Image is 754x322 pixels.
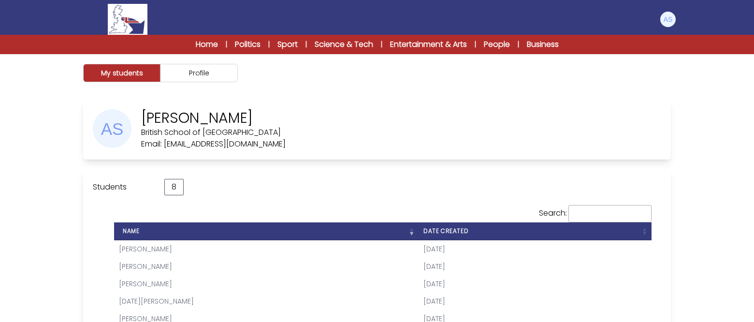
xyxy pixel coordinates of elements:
[568,205,652,222] input: Search:
[419,293,652,310] td: [DATE]
[119,279,172,289] a: [PERSON_NAME]
[518,40,519,49] span: |
[235,39,261,50] a: Politics
[419,275,652,293] td: [DATE]
[119,296,194,306] a: [DATE][PERSON_NAME]
[114,222,419,240] th: Name : activate to sort column ascending
[419,258,652,275] td: [DATE]
[315,39,373,50] a: Science & Tech
[660,12,676,27] img: Ash Shafiee
[83,64,160,82] button: My students
[484,39,510,50] a: People
[390,39,467,50] a: Entertainment & Arts
[305,40,307,49] span: |
[77,4,178,35] a: Logo
[160,64,238,82] button: Profile
[381,40,382,49] span: |
[141,109,286,127] p: [PERSON_NAME]
[539,207,652,219] label: Search:
[119,244,172,254] a: [PERSON_NAME]
[419,222,652,240] th: Date created : activate to sort column ascending
[108,4,147,35] img: Logo
[119,227,139,235] span: Name
[277,39,298,50] a: Sport
[164,179,184,195] div: 8
[527,39,559,50] a: Business
[119,262,172,271] a: [PERSON_NAME]
[226,40,227,49] span: |
[141,127,286,138] p: British School of [GEOGRAPHIC_DATA]
[141,138,286,150] p: Email: [EMAIL_ADDRESS][DOMAIN_NAME]
[419,240,652,258] td: [DATE]
[268,40,270,49] span: |
[93,181,155,193] p: Students
[475,40,476,49] span: |
[196,39,218,50] a: Home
